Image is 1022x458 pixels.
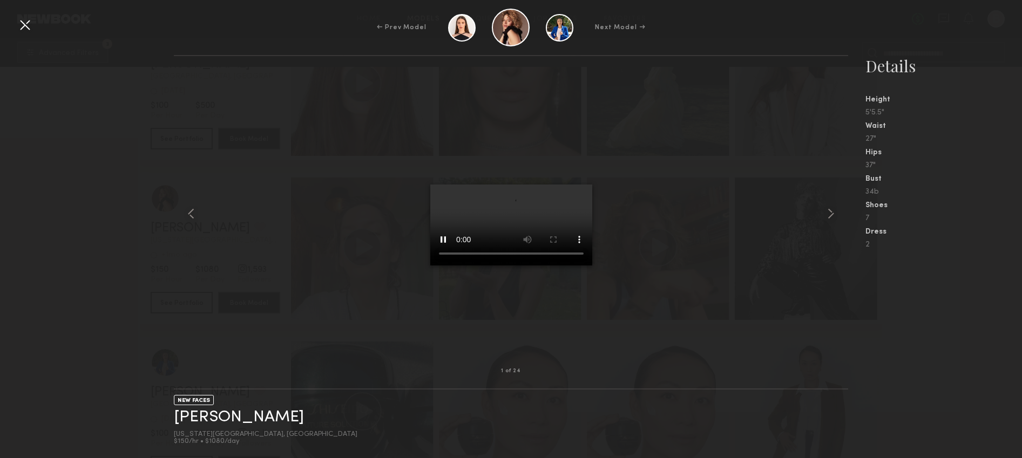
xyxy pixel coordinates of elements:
[865,96,1022,104] div: Height
[865,175,1022,183] div: Bust
[865,188,1022,196] div: 34b
[865,135,1022,143] div: 27"
[865,122,1022,130] div: Waist
[865,202,1022,209] div: Shoes
[865,215,1022,222] div: 7
[174,431,357,438] div: [US_STATE][GEOGRAPHIC_DATA], [GEOGRAPHIC_DATA]
[865,228,1022,236] div: Dress
[865,241,1022,249] div: 2
[174,438,357,445] div: $150/hr • $1080/day
[174,395,214,405] div: NEW FACES
[865,149,1022,156] div: Hips
[174,409,304,426] a: [PERSON_NAME]
[865,55,1022,77] div: Details
[865,109,1022,117] div: 5'5.5"
[377,23,427,32] div: ← Prev Model
[595,23,645,32] div: Next Model →
[501,368,520,374] div: 1 of 24
[865,162,1022,169] div: 37"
